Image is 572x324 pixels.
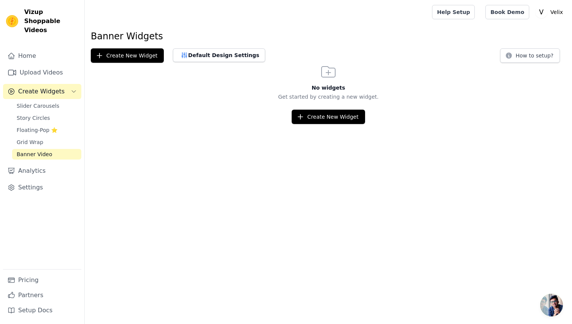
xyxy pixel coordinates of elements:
[91,30,566,42] h1: Banner Widgets
[12,137,81,147] a: Grid Wrap
[3,84,81,99] button: Create Widgets
[17,138,43,146] span: Grid Wrap
[6,15,18,27] img: Vizup
[3,65,81,80] a: Upload Videos
[3,163,81,178] a: Analytics
[3,48,81,64] a: Home
[173,48,265,62] button: Default Design Settings
[3,288,81,303] a: Partners
[12,101,81,111] a: Slider Carousels
[3,180,81,195] a: Settings
[12,149,81,160] a: Banner Video
[24,8,78,35] span: Vizup Shoppable Videos
[485,5,529,19] a: Book Demo
[540,294,563,316] a: Open chat
[535,5,566,19] button: V Velix
[18,87,65,96] span: Create Widgets
[85,84,572,91] h3: No widgets
[547,5,566,19] p: Velix
[539,8,544,16] text: V
[500,54,560,61] a: How to setup?
[3,273,81,288] a: Pricing
[292,110,365,124] button: Create New Widget
[17,150,52,158] span: Banner Video
[3,303,81,318] a: Setup Docs
[17,126,58,134] span: Floating-Pop ⭐
[91,48,164,63] button: Create New Widget
[12,125,81,135] a: Floating-Pop ⭐
[85,93,572,101] p: Get started by creating a new widget.
[17,102,59,110] span: Slider Carousels
[17,114,50,122] span: Story Circles
[12,113,81,123] a: Story Circles
[500,48,560,63] button: How to setup?
[432,5,475,19] a: Help Setup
